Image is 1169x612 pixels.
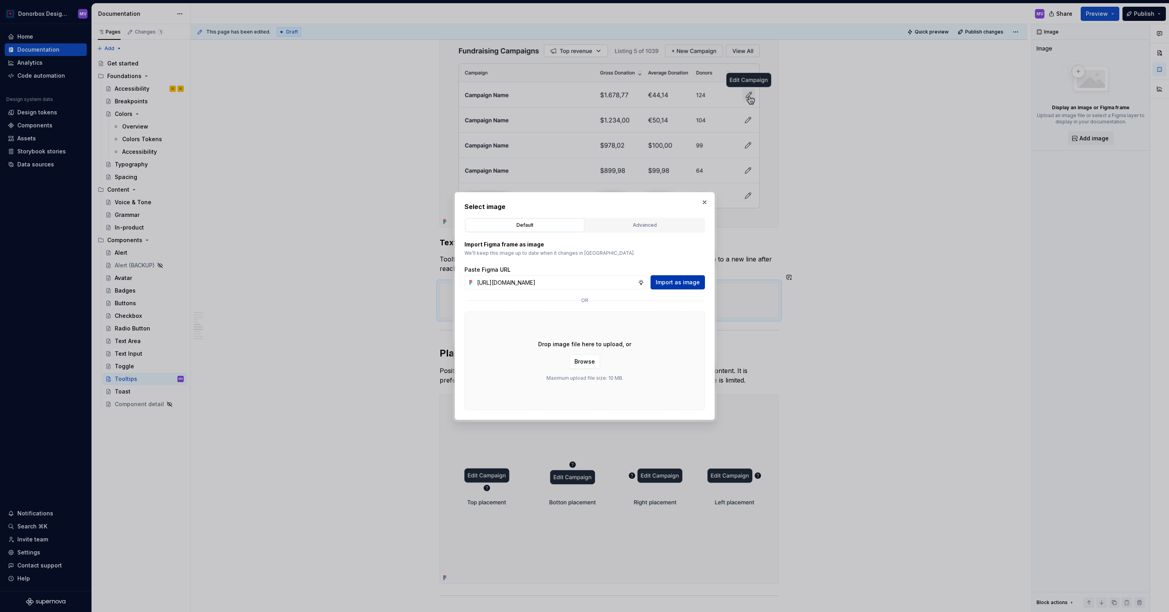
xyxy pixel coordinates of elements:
[588,221,701,229] div: Advanced
[464,266,511,274] label: Paste Figma URL
[581,297,588,304] p: or
[464,250,705,256] p: We’ll keep this image up to date when it changes in [GEOGRAPHIC_DATA].
[464,202,705,211] h2: Select image
[474,275,638,289] input: https://figma.com/file...
[656,278,700,286] span: Import as image
[569,355,600,369] button: Browse
[468,221,582,229] div: Default
[464,241,705,248] p: Import Figma frame as image
[546,375,623,381] p: Maximum upload file size: 10 MB.
[651,275,705,289] button: Import as image
[574,358,595,366] span: Browse
[538,340,631,348] p: Drop image file here to upload, or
